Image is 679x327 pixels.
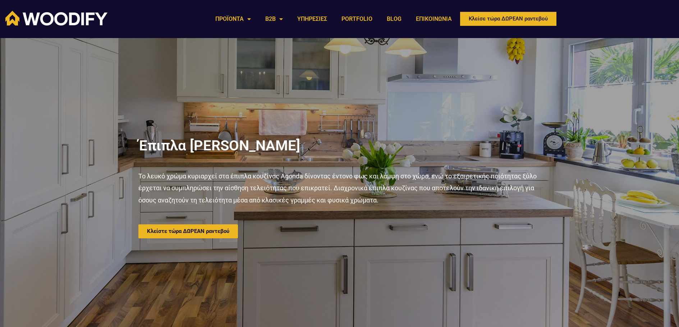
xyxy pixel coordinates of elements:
h2: Έπιπλα [PERSON_NAME] [138,139,541,153]
a: ΕΠΙΚΟΙΝΩΝΙΑ [409,11,459,27]
a: PORTFOLIO [334,11,380,27]
a: BLOG [380,11,409,27]
img: Woodify [5,11,107,25]
span: Κλείσε τώρα ΔΩΡΕΑΝ ραντεβού [469,16,548,22]
nav: Menu [208,11,459,27]
p: Το λευκό χρώμα κυριαρχεί στα έπιπλα κουζίνας Agonda δίνοντας έντονο φως και λάμψη στο χώρο, ενώ τ... [138,170,541,206]
a: Κλείσε τώρα ΔΩΡΕΑΝ ραντεβού [459,11,558,27]
a: ΠΡΟΪΟΝΤΑ [208,11,258,27]
a: ΥΠΗΡΕΣΙΕΣ [290,11,334,27]
a: Κλείστε τώρα ΔΩΡΕΑΝ ραντεβού [138,224,238,238]
a: B2B [258,11,290,27]
span: Κλείστε τώρα ΔΩΡΕΑΝ ραντεβού [147,229,229,234]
